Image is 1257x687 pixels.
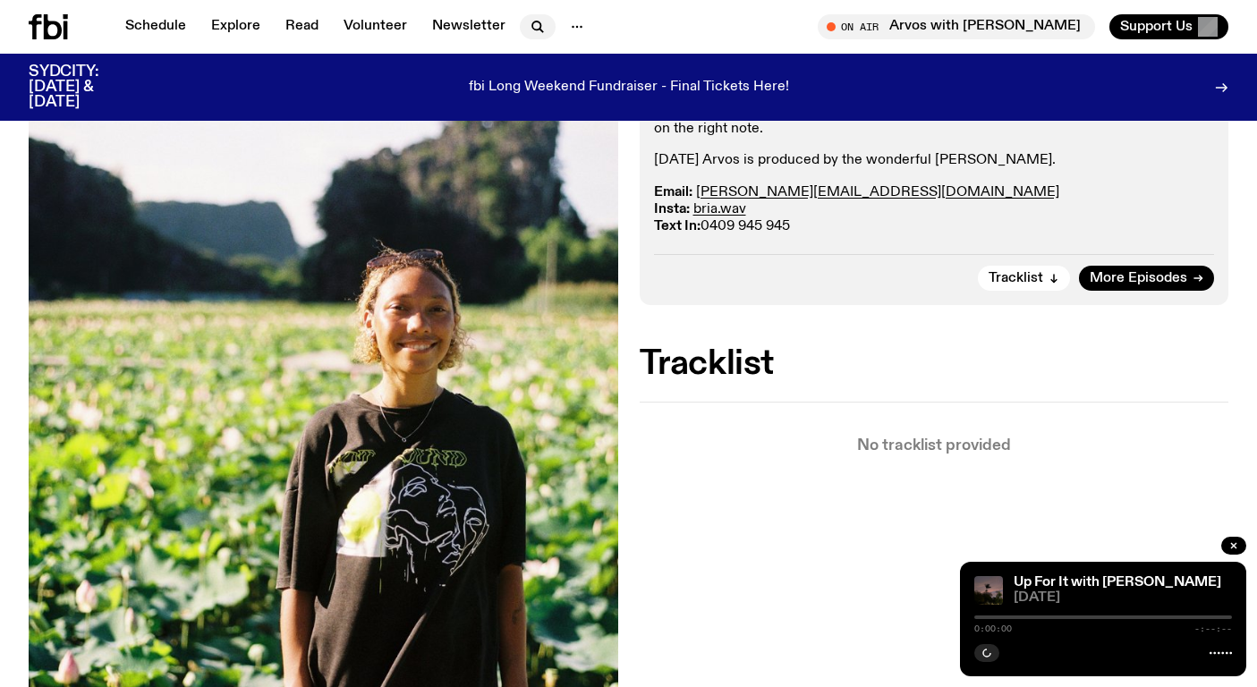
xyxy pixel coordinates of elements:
[421,14,516,39] a: Newsletter
[654,219,701,233] strong: Text In:
[640,348,1229,380] h2: Tracklist
[1014,575,1221,589] a: Up For It with [PERSON_NAME]
[693,202,746,216] a: bria.wav
[654,185,692,199] strong: Email:
[989,272,1043,285] span: Tracklist
[978,266,1070,291] button: Tracklist
[469,80,789,96] p: fbi Long Weekend Fundraiser - Final Tickets Here!
[654,202,690,216] strong: Insta:
[818,14,1095,39] button: On AirArvos with [PERSON_NAME]
[1079,266,1214,291] a: More Episodes
[654,184,1215,236] p: 0409 945 945
[200,14,271,39] a: Explore
[1109,14,1228,39] button: Support Us
[696,185,1059,199] a: [PERSON_NAME][EMAIL_ADDRESS][DOMAIN_NAME]
[640,438,1229,454] p: No tracklist provided
[275,14,329,39] a: Read
[1014,591,1232,605] span: [DATE]
[654,152,1215,169] p: [DATE] Arvos is produced by the wonderful [PERSON_NAME].
[1090,272,1187,285] span: More Episodes
[333,14,418,39] a: Volunteer
[1194,624,1232,633] span: -:--:--
[974,624,1012,633] span: 0:00:00
[29,64,143,110] h3: SYDCITY: [DATE] & [DATE]
[1120,19,1193,35] span: Support Us
[115,14,197,39] a: Schedule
